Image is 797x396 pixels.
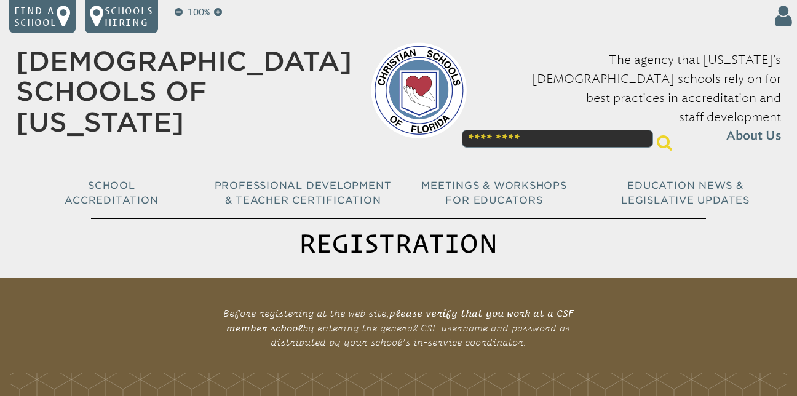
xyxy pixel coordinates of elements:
p: Schools Hiring [105,5,154,29]
h1: Registration [91,218,705,268]
span: Professional Development & Teacher Certification [215,180,392,205]
span: Meetings & Workshops for Educators [421,180,567,205]
b: please verify that you work at a CSF member school [226,307,574,333]
img: csf-logo-web-colors.png [371,42,467,138]
span: About Us [726,127,781,146]
a: [DEMOGRAPHIC_DATA] Schools of [US_STATE] [16,46,352,137]
p: Find a school [14,5,57,29]
span: School Accreditation [65,180,158,205]
span: Education News & Legislative Updates [621,180,750,205]
p: 100% [185,5,212,19]
p: Before registering at the web site, by entering the general CSF username and password as distribu... [202,301,595,354]
p: The agency that [US_STATE]’s [DEMOGRAPHIC_DATA] schools rely on for best practices in accreditati... [486,50,781,146]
